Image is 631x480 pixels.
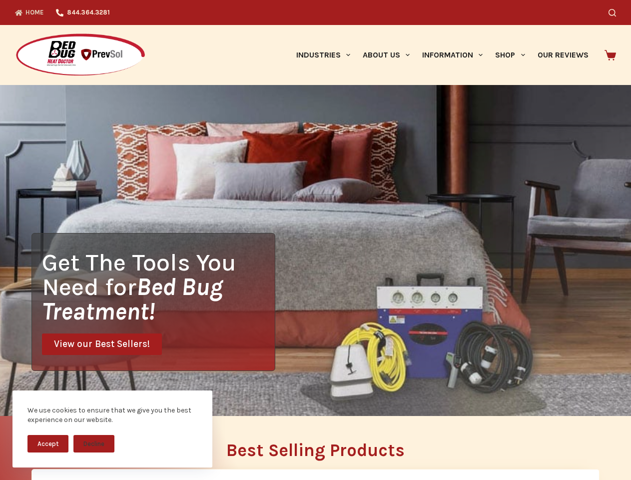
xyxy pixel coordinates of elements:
[15,33,146,77] img: Prevsol/Bed Bug Heat Doctor
[27,435,68,452] button: Accept
[42,250,275,323] h1: Get The Tools You Need for
[290,25,595,85] nav: Primary
[8,4,38,34] button: Open LiveChat chat widget
[531,25,595,85] a: Our Reviews
[54,339,150,349] span: View our Best Sellers!
[31,441,600,459] h2: Best Selling Products
[416,25,489,85] a: Information
[27,405,197,425] div: We use cookies to ensure that we give you the best experience on our website.
[73,435,114,452] button: Decline
[290,25,356,85] a: Industries
[42,272,223,325] i: Bed Bug Treatment!
[356,25,416,85] a: About Us
[609,9,616,16] button: Search
[489,25,531,85] a: Shop
[42,333,162,355] a: View our Best Sellers!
